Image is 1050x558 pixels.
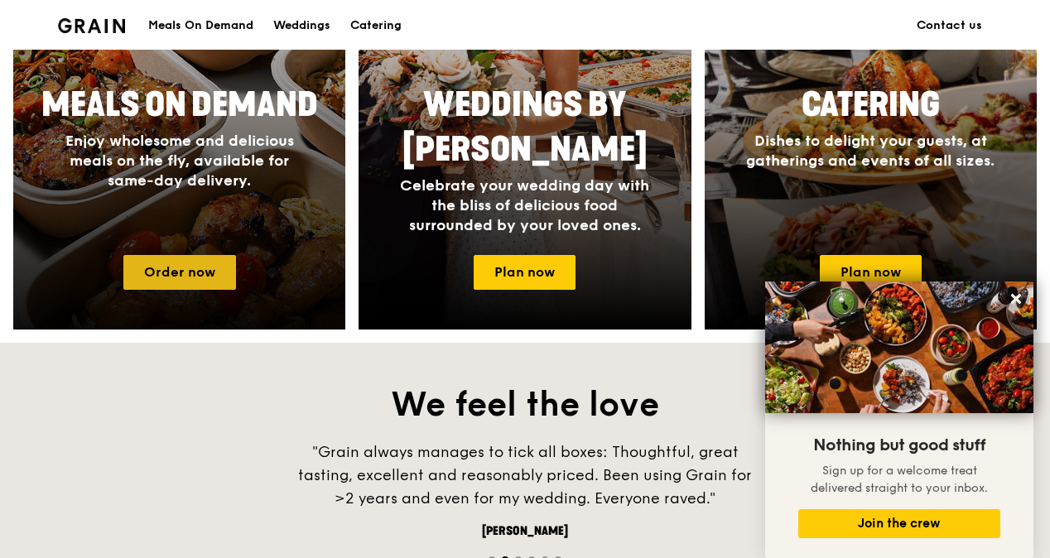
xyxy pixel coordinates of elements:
[746,132,995,170] span: Dishes to delight your guests, at gatherings and events of all sizes.
[1003,286,1029,312] button: Close
[400,176,649,234] span: Celebrate your wedding day with the bliss of delicious food surrounded by your loved ones.
[263,1,340,51] a: Weddings
[813,435,985,455] span: Nothing but good stuff
[802,85,940,125] span: Catering
[148,1,253,51] div: Meals On Demand
[41,85,318,125] span: Meals On Demand
[811,464,988,495] span: Sign up for a welcome treat delivered straight to your inbox.
[350,1,402,51] div: Catering
[340,1,412,51] a: Catering
[765,281,1033,413] img: DSC07876-Edit02-Large.jpeg
[273,1,330,51] div: Weddings
[907,1,992,51] a: Contact us
[277,523,773,540] div: [PERSON_NAME]
[474,255,576,290] a: Plan now
[402,85,648,170] span: Weddings by [PERSON_NAME]
[820,255,922,290] a: Plan now
[277,440,773,510] div: "Grain always manages to tick all boxes: Thoughtful, great tasting, excellent and reasonably pric...
[798,509,1000,538] button: Join the crew
[58,18,125,33] img: Grain
[65,132,294,190] span: Enjoy wholesome and delicious meals on the fly, available for same-day delivery.
[123,255,236,290] a: Order now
